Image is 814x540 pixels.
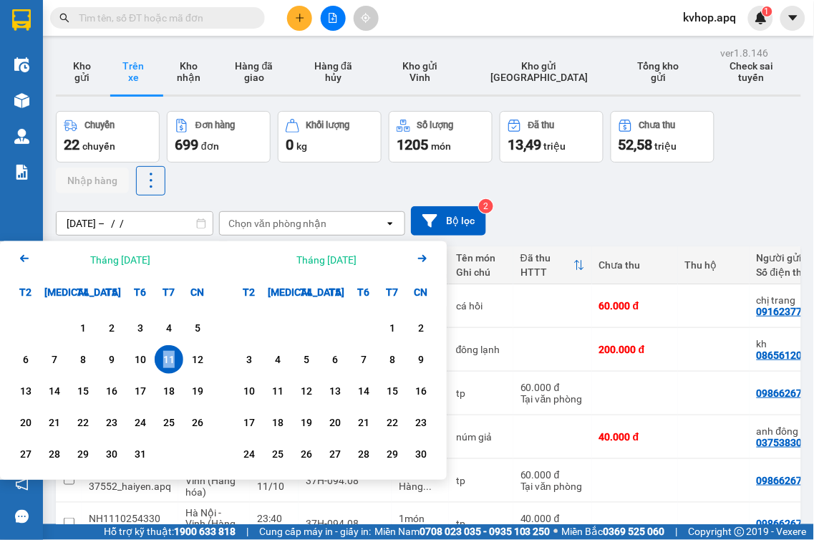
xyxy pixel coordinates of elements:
[374,524,551,540] span: Miền Nam
[420,526,551,538] strong: 0708 023 035 - 0935 103 250
[183,345,212,374] div: Choose Chủ Nhật, tháng 10 12 2025. It's available.
[757,306,814,317] div: 0916237778
[239,382,259,400] div: 10
[40,408,69,437] div: Choose Thứ Ba, tháng 10 21 2025. It's available.
[44,351,64,368] div: 7
[97,278,126,307] div: T5
[174,526,236,538] strong: 1900 633 818
[268,414,288,431] div: 18
[126,345,155,374] div: Choose Thứ Sáu, tháng 10 10 2025. It's available.
[73,445,93,463] div: 29
[604,526,665,538] strong: 0369 525 060
[378,377,407,405] div: Choose Thứ Bảy, tháng 11 15 2025. It's available.
[520,393,585,405] div: Tại văn phòng
[257,524,291,536] div: 11/10
[757,475,814,486] div: 0986626799
[397,136,428,153] span: 1205
[16,414,36,431] div: 20
[456,475,506,486] div: tp
[554,529,558,535] span: ⚪️
[89,481,171,492] div: 37552_haiyen.apq
[456,519,506,530] div: tp
[183,377,212,405] div: Choose Chủ Nhật, tháng 10 19 2025. It's available.
[235,408,263,437] div: Choose Thứ Hai, tháng 11 17 2025. It's available.
[599,259,671,271] div: Chưa thu
[263,408,292,437] div: Choose Thứ Ba, tháng 11 18 2025. It's available.
[636,60,681,83] span: Tổng kho gửi
[89,524,171,536] div: 37552_haiyen.apq
[263,440,292,468] div: Choose Thứ Ba, tháng 11 25 2025. It's available.
[257,481,291,492] div: 11/10
[292,408,321,437] div: Choose Thứ Tư, tháng 11 19 2025. It's available.
[16,382,36,400] div: 13
[69,278,97,307] div: T4
[639,120,676,130] div: Chưa thu
[508,136,542,153] span: 13,49
[407,314,435,342] div: Choose Chủ Nhật, tháng 11 2 2025. It's available.
[11,408,40,437] div: Choose Thứ Hai, tháng 10 20 2025. It's available.
[97,314,126,342] div: Choose Thứ Năm, tháng 10 2 2025. It's available.
[407,345,435,374] div: Choose Chủ Nhật, tháng 11 9 2025. It's available.
[44,445,64,463] div: 28
[159,382,179,400] div: 18
[159,49,218,95] button: Kho nhận
[295,13,305,23] span: plus
[456,344,506,355] div: đông lạnh
[685,259,742,271] div: Thu hộ
[57,212,213,235] input: Select a date range.
[325,351,345,368] div: 6
[562,524,665,540] span: Miền Bắc
[90,253,150,267] div: Tháng [DATE]
[411,319,431,337] div: 2
[389,111,493,163] button: Số lượng1205món
[599,300,671,312] div: 60.000 đ
[287,6,312,31] button: plus
[40,278,69,307] div: [MEDICAL_DATA]
[15,478,29,491] span: notification
[44,382,64,400] div: 14
[126,314,155,342] div: Choose Thứ Sáu, tháng 10 3 2025. It's available.
[89,513,171,524] div: NH1110254330
[130,414,150,431] div: 24
[155,408,183,437] div: Choose Thứ Bảy, tháng 10 25 2025. It's available.
[296,253,357,267] div: Tháng [DATE]
[520,252,573,264] div: Đã thu
[500,111,604,163] button: Đã thu13,49 triệu
[56,111,160,163] button: Chuyến22chuyến
[73,382,93,400] div: 15
[456,266,506,278] div: Ghi chú
[97,345,126,374] div: Choose Thứ Năm, tháng 10 9 2025. It's available.
[97,377,126,405] div: Choose Thứ Năm, tháng 10 16 2025. It's available.
[292,278,321,307] div: T4
[263,278,292,307] div: [MEDICAL_DATA]
[354,6,379,31] button: aim
[321,440,349,468] div: Choose Thứ Năm, tháng 11 27 2025. It's available.
[399,524,442,536] div: Hàng thông thường
[126,278,155,307] div: T6
[378,314,407,342] div: Choose Thứ Bảy, tháng 11 1 2025. It's available.
[513,246,592,284] th: Toggle SortBy
[735,527,745,537] span: copyright
[12,9,31,31] img: logo-vxr
[599,344,671,355] div: 200.000 đ
[188,382,208,400] div: 19
[382,319,402,337] div: 1
[102,445,122,463] div: 30
[382,445,402,463] div: 29
[102,351,122,368] div: 9
[378,345,407,374] div: Choose Thứ Bảy, tháng 11 8 2025. It's available.
[263,345,292,374] div: Choose Thứ Ba, tháng 11 4 2025. It's available.
[130,382,150,400] div: 17
[349,345,378,374] div: Choose Thứ Sáu, tháng 11 7 2025. It's available.
[479,199,493,213] sup: 2
[328,13,338,23] span: file-add
[259,524,371,540] span: Cung cấp máy in - giấy in:
[102,319,122,337] div: 2
[349,377,378,405] div: Choose Thứ Sáu, tháng 11 14 2025. It's available.
[69,314,97,342] div: Choose Thứ Tư, tháng 10 1 2025. It's available.
[312,60,355,83] span: Hàng đã hủy
[520,513,585,524] div: 40.000 đ
[407,278,435,307] div: CN
[239,414,259,431] div: 17
[268,445,288,463] div: 25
